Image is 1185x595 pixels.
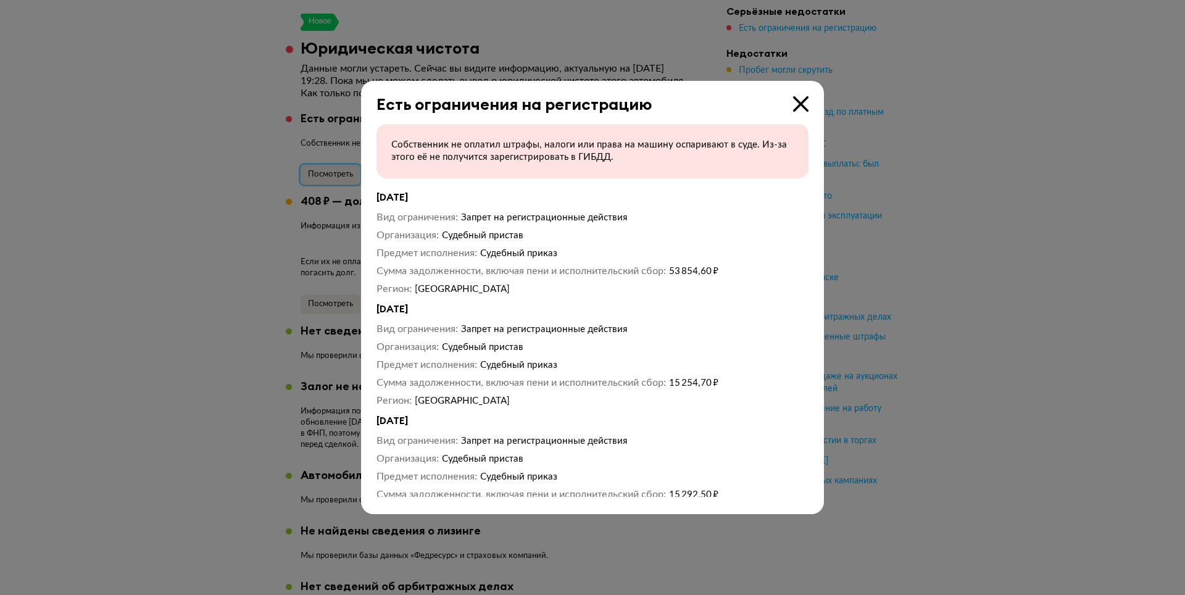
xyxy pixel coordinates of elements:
dt: Регион [376,394,412,407]
dt: Сумма задолженности, включая пени и исполнительский сбор [376,488,666,501]
dt: Сумма задолженности, включая пени и исполнительский сбор [376,376,666,389]
span: [GEOGRAPHIC_DATA] [415,284,510,293]
dt: Предмет исполнения [376,470,477,483]
span: Судебный приказ [480,360,557,369]
span: 53 854,60 ₽ [669,266,718,275]
dt: Вид ограничения [376,322,458,335]
span: [GEOGRAPHIC_DATA] [415,396,510,405]
p: Собственник не оплатил штрафы, налоги или права на машину оспаривают в суде. Из-за этого её не по... [391,139,794,164]
span: Судебный приказ [480,248,557,257]
span: Запрет на регистрационные действия [461,212,628,222]
dt: Организация [376,340,439,353]
dt: Вид ограничения [376,210,458,223]
span: Судебный пристав [442,230,523,239]
span: Запрет на регистрационные действия [461,436,628,445]
span: Запрет на регистрационные действия [461,324,628,333]
dt: Сумма задолженности, включая пени и исполнительский сбор [376,264,666,277]
dt: Вид ограничения [376,434,458,447]
dt: Организация [376,452,439,465]
span: 15 254,70 ₽ [669,378,718,387]
div: Есть ограничения на регистрацию [361,81,809,114]
dt: Предмет исполнения [376,358,477,371]
dt: Регион [376,282,412,295]
h4: [DATE] [376,414,809,427]
h4: [DATE] [376,302,809,315]
span: Судебный приказ [480,472,557,481]
span: Судебный пристав [442,342,523,351]
dt: Предмет исполнения [376,246,477,259]
span: Судебный пристав [442,454,523,463]
dt: Организация [376,228,439,241]
h4: [DATE] [376,191,809,204]
span: 15 292,50 ₽ [669,489,718,499]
